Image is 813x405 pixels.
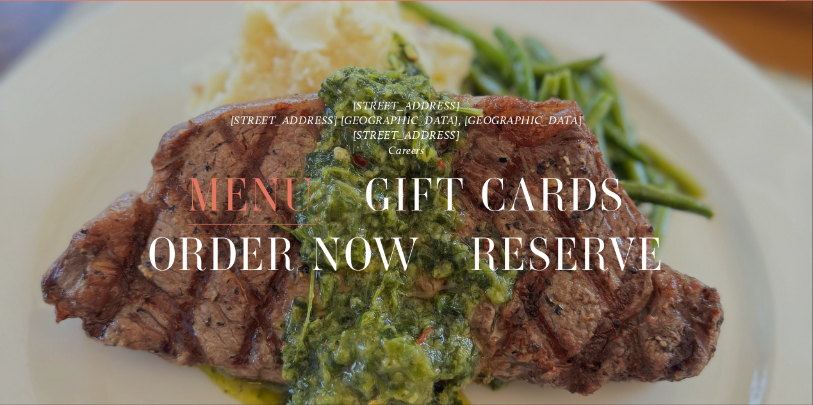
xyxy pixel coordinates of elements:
a: Gift Cards [365,166,625,224]
a: [STREET_ADDRESS] [GEOGRAPHIC_DATA], [GEOGRAPHIC_DATA] [231,113,583,127]
a: [STREET_ADDRESS] [353,128,461,141]
span: Gift Cards [365,166,625,225]
a: Careers [389,143,425,157]
a: [STREET_ADDRESS] [353,99,461,112]
a: Menu [188,166,315,224]
a: Order Now [148,225,422,283]
span: Menu [188,166,315,225]
a: Reserve [470,225,665,283]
